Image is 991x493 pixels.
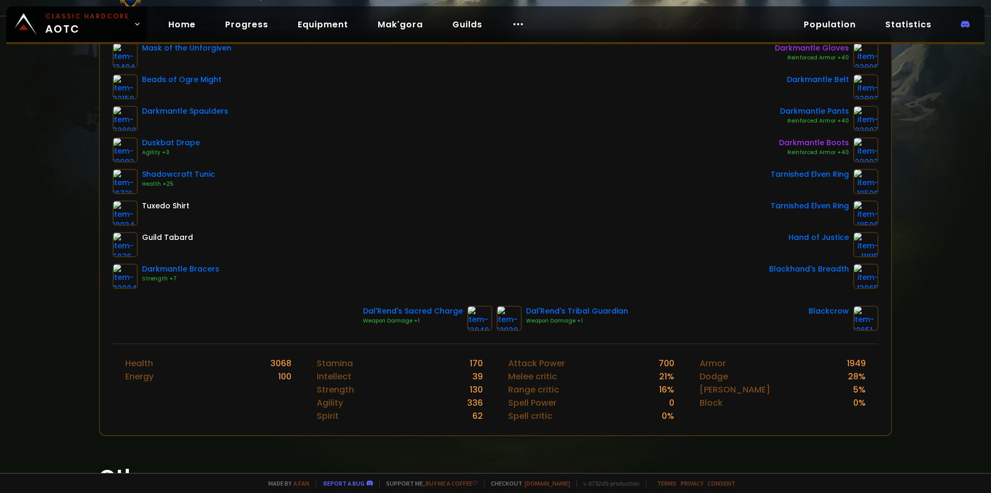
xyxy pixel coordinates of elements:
a: Progress [217,14,277,35]
div: 336 [467,396,483,409]
div: Tarnished Elven Ring [771,169,849,180]
div: Strength [317,383,354,396]
span: Support me, [379,479,478,487]
div: Darkmantle Pants [780,106,849,117]
a: Terms [657,479,676,487]
div: Spell critic [508,409,552,422]
div: 130 [470,383,483,396]
a: a fan [294,479,309,487]
img: item-11815 [853,232,878,257]
div: Shadowcraft Tunic [142,169,215,180]
div: 170 [470,357,483,370]
a: Population [795,14,864,35]
img: item-18500 [853,169,878,194]
div: Darkmantle Spaulders [142,106,228,117]
a: Classic HardcoreAOTC [6,6,147,42]
div: Dodge [700,370,728,383]
div: Weapon Damage +1 [526,317,628,325]
a: Equipment [289,14,357,35]
div: Tuxedo Shirt [142,200,189,212]
div: Darkmantle Belt [787,74,849,85]
div: Range critic [508,383,559,396]
img: item-22003 [853,137,878,163]
div: Blackcrow [808,306,849,317]
div: 21 % [659,370,674,383]
a: Home [160,14,204,35]
img: item-18500 [853,200,878,226]
a: Privacy [681,479,703,487]
div: Agility +3 [142,148,200,157]
div: Darkmantle Boots [779,137,849,148]
a: Buy me a coffee [426,479,478,487]
a: Statistics [877,14,940,35]
div: Tarnished Elven Ring [771,200,849,212]
div: Health [125,357,153,370]
a: [DOMAIN_NAME] [524,479,570,487]
div: 28 % [848,370,866,383]
div: Energy [125,370,154,383]
div: Intellect [317,370,351,383]
span: v. d752d5 - production [577,479,640,487]
div: Agility [317,396,343,409]
img: item-16721 [113,169,138,194]
div: 0 % [662,409,674,422]
div: Spirit [317,409,339,422]
div: 700 [659,357,674,370]
img: item-13965 [853,264,878,289]
div: Stamina [317,357,353,370]
img: item-22150 [113,74,138,99]
img: item-22002 [853,74,878,99]
div: 39 [472,370,483,383]
img: item-19982 [113,137,138,163]
div: Blackhand's Breadth [769,264,849,275]
div: 16 % [659,383,674,396]
img: item-10034 [113,200,138,226]
small: Classic Hardcore [45,12,129,21]
img: item-22008 [113,106,138,131]
div: Attack Power [508,357,565,370]
div: Health +25 [142,180,215,188]
div: [PERSON_NAME] [700,383,770,396]
img: item-22006 [853,43,878,68]
div: Guild Tabard [142,232,193,243]
div: Armor [700,357,726,370]
div: Reinforced Armor +40 [775,54,849,62]
div: Mask of the Unforgiven [142,43,231,54]
div: Darkmantle Bracers [142,264,219,275]
img: item-22004 [113,264,138,289]
div: 62 [472,409,483,422]
div: Hand of Justice [788,232,849,243]
img: item-12651 [853,306,878,331]
div: Beads of Ogre Might [142,74,221,85]
div: 100 [278,370,291,383]
img: item-12940 [467,306,492,331]
span: AOTC [45,12,129,37]
img: item-13404 [113,43,138,68]
div: Reinforced Armor +40 [779,148,849,157]
div: 3068 [270,357,291,370]
div: 1949 [847,357,866,370]
span: Made by [262,479,309,487]
img: item-5976 [113,232,138,257]
div: 0 % [853,396,866,409]
div: Melee critic [508,370,557,383]
img: item-12939 [497,306,522,331]
img: item-22007 [853,106,878,131]
div: Reinforced Armor +40 [780,117,849,125]
div: Darkmantle Gloves [775,43,849,54]
a: Guilds [444,14,491,35]
span: Checkout [484,479,570,487]
div: 5 % [853,383,866,396]
div: Block [700,396,723,409]
div: Spell Power [508,396,557,409]
a: Mak'gora [369,14,431,35]
div: Weapon Damage +1 [363,317,463,325]
div: Dal'Rend's Tribal Guardian [526,306,628,317]
a: Report a bug [323,479,365,487]
div: Duskbat Drape [142,137,200,148]
div: Dal'Rend's Sacred Charge [363,306,463,317]
div: Strength +7 [142,275,219,283]
a: Consent [707,479,735,487]
div: 0 [669,396,674,409]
